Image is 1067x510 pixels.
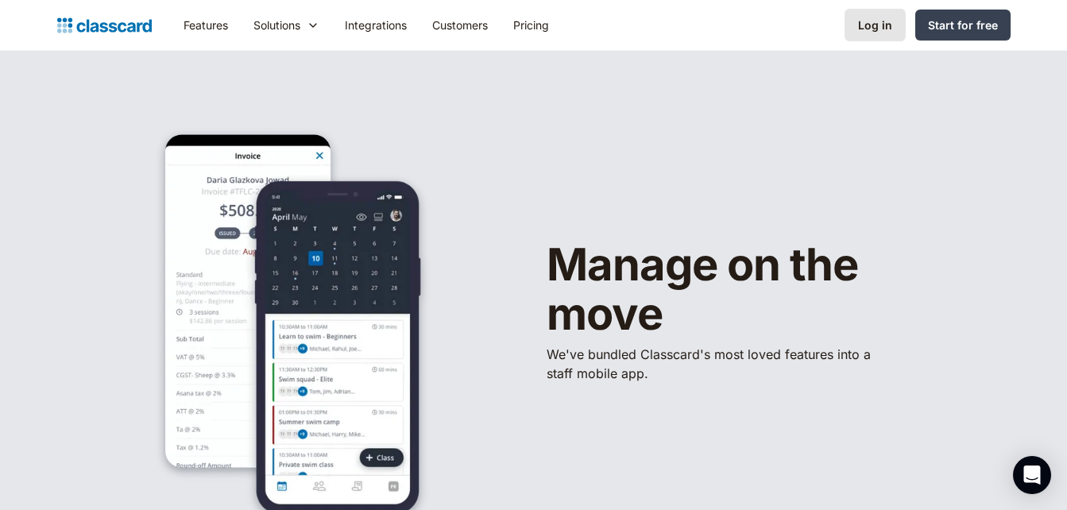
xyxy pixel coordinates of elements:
div: Solutions [253,17,300,33]
a: Log in [845,9,906,41]
a: Customers [419,7,501,43]
div: Solutions [241,7,332,43]
div: Open Intercom Messenger [1013,456,1051,494]
p: We've bundled ​Classcard's most loved features into a staff mobile app. [547,345,880,383]
h1: Manage on the move [547,241,960,338]
div: Start for free [928,17,998,33]
a: Pricing [501,7,562,43]
a: home [57,14,152,37]
div: Log in [858,17,892,33]
a: Integrations [332,7,419,43]
a: Features [171,7,241,43]
a: Start for free [915,10,1011,41]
